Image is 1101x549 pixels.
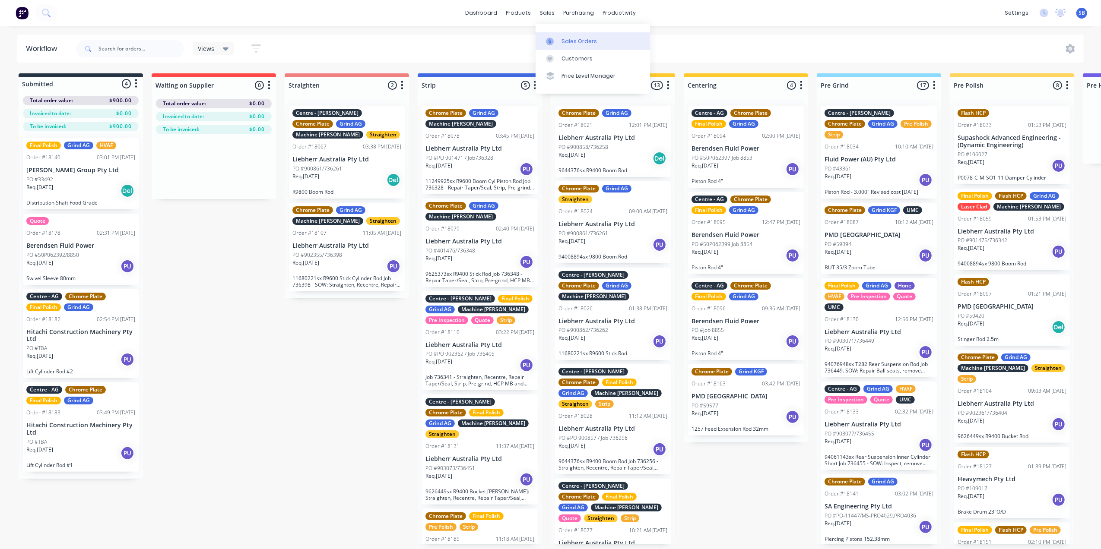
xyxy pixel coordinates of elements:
p: PO #902355/736398 [292,251,342,259]
p: PMD [GEOGRAPHIC_DATA] [692,393,800,400]
div: QuoteOrder #1817802:31 PM [DATE]Berendsen Fluid PowerPO #50P062392/8850Req.[DATE]PUSwivel Sleeve ... [23,214,139,285]
div: Strip [595,400,614,408]
p: BUT 35/3 Zoom Tube [825,264,933,271]
p: Liebherr Australia Pty Ltd [825,421,933,428]
div: Grind AG [64,303,93,311]
div: Machine [PERSON_NAME] [425,120,496,128]
div: Order #18133 [825,408,859,416]
div: UMC [896,396,915,404]
div: Centre - AGChrome PlateFinal PolishGrind AGOrder #1818202:54 PM [DATE]Hitachi Construction Machin... [23,289,139,379]
div: Chrome Plate [425,109,466,117]
div: 10:12 AM [DATE] [895,218,933,226]
div: Grind AG [729,206,758,214]
div: Grind AG [64,397,93,404]
p: Job 736341 - Straighten, Recentre, Repair Taper/Seal, Strip, Pre-grind, HCP MB and Seal, final gr... [425,374,534,387]
p: PO #50P062392/8850 [26,251,79,259]
div: Grind AG [1001,353,1031,361]
div: 03:22 PM [DATE] [496,328,534,336]
p: Liebherr Australia Pty Ltd [292,156,401,163]
div: 01:53 PM [DATE] [1028,121,1066,129]
div: Grind KGF [868,206,900,214]
span: SB [1079,9,1085,17]
div: Straighten [366,131,400,139]
div: PU [919,249,933,262]
p: Req. [DATE] [26,183,53,191]
div: Order #18021 [558,121,593,129]
p: PO #900861/736261 [558,230,608,237]
div: 10:10 AM [DATE] [895,143,933,151]
div: Chrome Plate [692,368,732,375]
div: PU [1052,417,1066,431]
div: Centre - AGChrome PlateFinal PolishGrind AGOrder #1809402:00 PM [DATE]Berendsen Fluid PowerPO #50... [688,106,804,188]
div: Grind AG [863,385,893,393]
div: Straighten [1031,364,1065,372]
div: Chrome PlateGrind AGOrder #1802112:01 PM [DATE]Liebherr Australia Pty LtdPO #900858/736258Req.[DA... [555,106,671,177]
div: Straighten [558,400,592,408]
div: Order #18178 [26,229,60,237]
div: Grind AG [64,142,93,149]
div: Order #18024 [558,208,593,215]
div: Chrome PlateGrind AGStraightenOrder #1802409:00 AM [DATE]Liebherr Australia Pty LtdPO #900861/736... [555,181,671,263]
p: Piston Rod 4" [692,350,800,357]
div: Centre - [PERSON_NAME] [825,109,894,117]
div: Final PolishGrind AGHoneHVAFPre InspectionQuoteUMCOrder #1813012:56 PM [DATE]Liebherr Australia P... [821,278,937,378]
div: 02:40 PM [DATE] [496,225,534,233]
div: Chrome Plate [425,409,466,416]
div: Centre - AG [26,386,62,394]
div: 01:38 PM [DATE] [629,305,667,312]
div: Machine [PERSON_NAME] [993,203,1064,211]
p: Req. [DATE] [958,417,984,425]
p: 11680221sx R9600 Stick Rod [558,350,667,357]
div: Centre - [PERSON_NAME]Final PolishGrind AGMachine [PERSON_NAME]Pre InspectionQuoteStripOrder #181... [422,291,538,391]
div: Final Polish [692,206,726,214]
div: Final Polish [602,379,637,386]
div: Chrome Plate [558,282,599,290]
div: Chrome Plate [730,196,771,203]
p: PO #106027 [958,151,987,158]
div: 03:45 PM [DATE] [496,132,534,140]
div: Final Polish [26,142,61,149]
div: Strip [825,131,843,139]
div: Centre - AGChrome PlateFinal PolishGrind AGOrder #1809512:47 PM [DATE]Berendsen Fluid PowerPO #50... [688,192,804,274]
div: Chrome Plate [558,379,599,386]
p: Liebherr Australia Pty Ltd [558,221,667,228]
div: Grind AG [729,120,758,128]
div: 09:00 AM [DATE] [629,208,667,215]
div: Straighten [558,196,592,203]
div: 02:31 PM [DATE] [97,229,135,237]
p: Req. [DATE] [26,259,53,267]
div: Quote [893,293,916,300]
div: Sales Orders [562,38,597,45]
div: Grind AG [862,282,892,290]
p: Req. [DATE] [958,320,984,328]
div: Chrome Plate [65,293,106,300]
div: Flash HCP [958,278,989,286]
div: Order #18140 [26,154,60,161]
p: Liebherr Australia Pty Ltd [558,318,667,325]
p: PO #59394 [825,240,851,248]
p: 94076948sx T282 Rear Suspension Rod Job 736449. SOW: Repair Ball seats, remove coating, HVAF spra... [825,361,933,374]
p: 9644376sx R9400 Boom Rod [558,167,667,174]
div: Order #18079 [425,225,460,233]
div: PU [786,410,800,424]
p: 9625373sx R9400 Stick Rod Job 736348 - Repair Taper/Seal, Strip, Pre-grind, HCP MB and Seal, fina... [425,271,534,284]
div: PU [520,162,533,176]
div: HVAF [96,142,116,149]
div: Price Level Manager [562,72,616,80]
p: Distribution Shaft Food Grade [26,199,135,206]
div: Flash HCPOrder #1803301:53 PM [DATE]Supashock Advanced Engineering - (Dynamic Engineering)PO #106... [954,106,1070,184]
p: 11249925sx R9600 Boom Cyl Piston Rod Job 736328 - Repair Taper/Seal, Strip, Pre-grind, HCP MB & S... [425,178,534,191]
p: PO #50P062399 Job 8854 [692,240,752,248]
div: Final Polish [692,120,726,128]
p: PO #Job 8855 [692,326,724,334]
div: Final Polish [469,409,504,416]
p: PO #PO 901471 / Job736328 [425,154,493,162]
div: Order #18078 [425,132,460,140]
div: Grind AG [469,202,498,210]
div: Chrome Plate [825,120,865,128]
p: Liebherr Australia Pty Ltd [958,400,1066,407]
div: Chrome Plate [558,109,599,117]
div: 11:05 AM [DATE] [363,229,401,237]
p: Fluid Power (AU) Pty Ltd [825,156,933,163]
p: Req. [DATE] [558,237,585,245]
